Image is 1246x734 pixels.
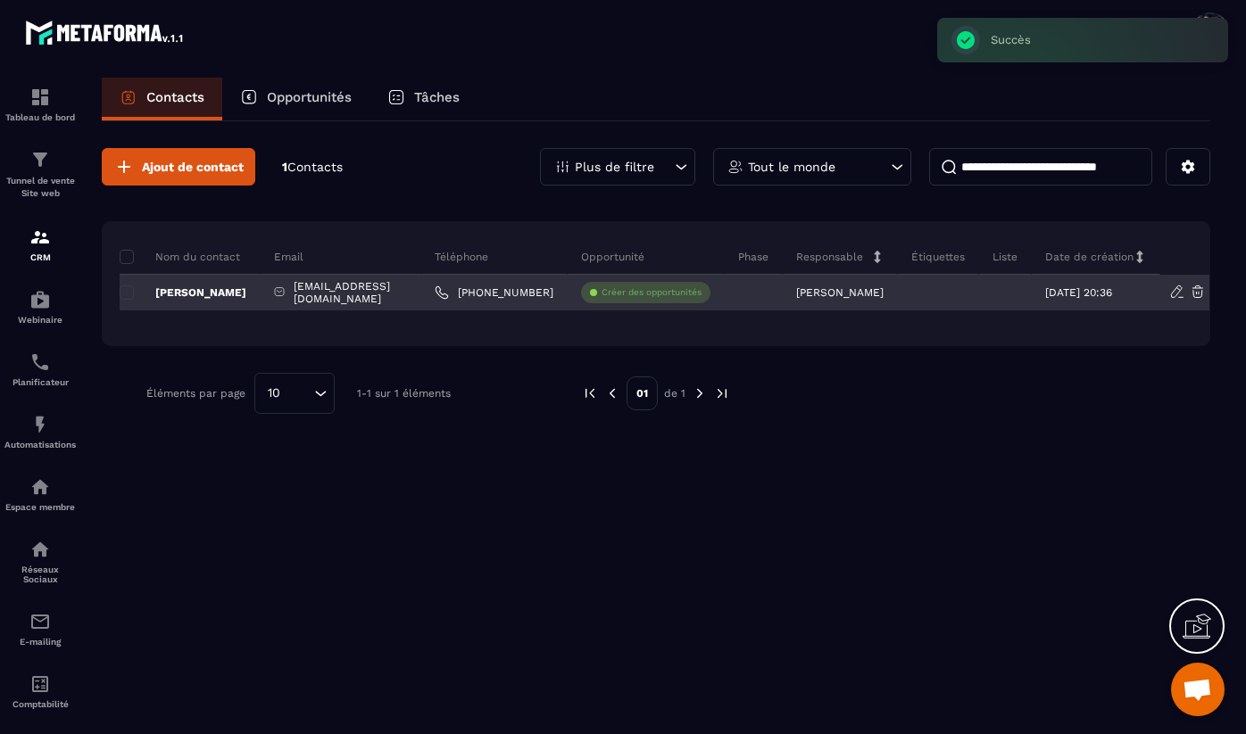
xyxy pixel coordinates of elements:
[4,112,76,122] p: Tableau de bord
[4,136,76,213] a: formationformationTunnel de vente Site web
[1045,286,1112,299] p: [DATE] 20:36
[370,78,478,120] a: Tâches
[627,376,658,410] p: 01
[4,175,76,200] p: Tunnel de vente Site web
[993,250,1018,264] p: Liste
[796,286,884,299] p: [PERSON_NAME]
[4,699,76,709] p: Comptabilité
[692,385,708,401] img: next
[575,161,654,173] p: Plus de filtre
[222,78,370,120] a: Opportunités
[414,89,460,105] p: Tâches
[282,159,343,176] p: 1
[604,385,620,401] img: prev
[146,387,245,400] p: Éléments par page
[142,158,244,176] span: Ajout de contact
[262,383,287,403] span: 10
[357,387,451,400] p: 1-1 sur 1 éléments
[4,400,76,463] a: automationsautomationsAutomatisations
[25,16,186,48] img: logo
[4,440,76,449] p: Automatisations
[4,525,76,598] a: social-networksocial-networkRéseaux Sociaux
[4,565,76,584] p: Réseaux Sociaux
[1045,250,1134,264] p: Date de création
[120,250,240,264] p: Nom du contact
[146,89,204,105] p: Contacts
[4,213,76,276] a: formationformationCRM
[29,673,51,695] img: accountant
[1171,663,1225,716] div: Ouvrir le chat
[664,386,685,400] p: de 1
[4,338,76,400] a: schedulerschedulerPlanificateur
[4,660,76,722] a: accountantaccountantComptabilité
[29,289,51,310] img: automations
[102,78,222,120] a: Contacts
[748,161,835,173] p: Tout le monde
[29,149,51,170] img: formation
[4,252,76,262] p: CRM
[738,250,768,264] p: Phase
[29,611,51,632] img: email
[29,227,51,248] img: formation
[267,89,352,105] p: Opportunités
[274,250,303,264] p: Email
[120,285,246,300] p: [PERSON_NAME]
[287,160,343,174] span: Contacts
[254,373,335,414] div: Search for option
[102,148,255,186] button: Ajout de contact
[29,351,51,373] img: scheduler
[29,414,51,435] img: automations
[4,637,76,647] p: E-mailing
[29,539,51,560] img: social-network
[582,385,598,401] img: prev
[29,87,51,108] img: formation
[29,476,51,498] img: automations
[4,502,76,512] p: Espace membre
[435,250,488,264] p: Téléphone
[435,285,553,300] a: [PHONE_NUMBER]
[911,250,965,264] p: Étiquettes
[714,385,730,401] img: next
[287,383,310,403] input: Search for option
[602,286,702,299] p: Créer des opportunités
[796,250,863,264] p: Responsable
[4,315,76,325] p: Webinaire
[4,377,76,387] p: Planificateur
[4,598,76,660] a: emailemailE-mailing
[4,463,76,525] a: automationsautomationsEspace membre
[4,73,76,136] a: formationformationTableau de bord
[4,276,76,338] a: automationsautomationsWebinaire
[581,250,644,264] p: Opportunité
